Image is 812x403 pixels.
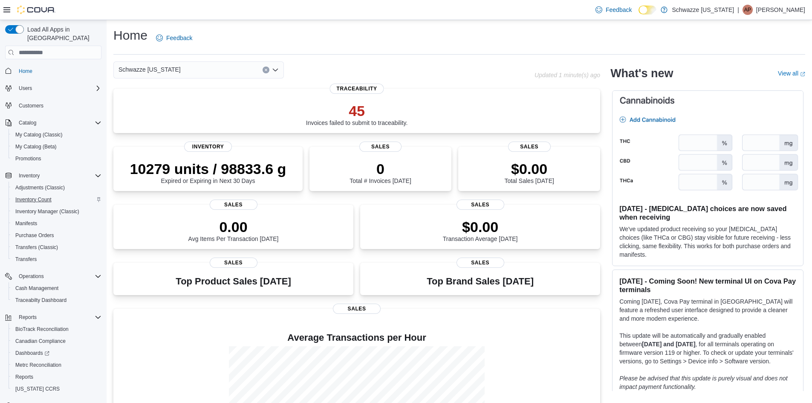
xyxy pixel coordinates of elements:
p: We've updated product receiving so your [MEDICAL_DATA] choices (like THCa or CBG) stay visible fo... [619,225,796,259]
svg: External link [800,72,805,77]
span: BioTrack Reconciliation [12,324,101,334]
span: Dashboards [12,348,101,358]
button: Reports [9,371,105,383]
span: Sales [359,142,402,152]
a: Home [15,66,36,76]
button: My Catalog (Classic) [9,129,105,141]
a: BioTrack Reconciliation [12,324,72,334]
span: Reports [15,312,101,322]
span: Inventory [184,142,232,152]
div: Amber Palubeskie [743,5,753,15]
span: Traceability [330,84,384,94]
span: Customers [19,102,43,109]
span: Home [15,65,101,76]
span: Traceabilty Dashboard [12,295,101,305]
a: Feedback [592,1,635,18]
button: Catalog [2,117,105,129]
p: 0.00 [188,218,279,235]
a: My Catalog (Classic) [12,130,66,140]
button: Adjustments (Classic) [9,182,105,194]
span: Inventory [15,171,101,181]
span: Metrc Reconciliation [15,362,61,368]
h3: [DATE] - Coming Soon! New terminal UI on Cova Pay terminals [619,277,796,294]
span: Inventory Manager (Classic) [12,206,101,217]
a: Dashboards [12,348,53,358]
span: Schwazze [US_STATE] [118,64,181,75]
button: Transfers (Classic) [9,241,105,253]
a: Customers [15,101,47,111]
span: Promotions [12,154,101,164]
span: Purchase Orders [15,232,54,239]
span: Feedback [606,6,632,14]
h4: Average Transactions per Hour [120,333,593,343]
span: Cash Management [12,283,101,293]
a: Adjustments (Classic) [12,183,68,193]
a: Purchase Orders [12,230,58,241]
p: 10279 units / 98833.6 g [130,160,286,177]
div: Avg Items Per Transaction [DATE] [188,218,279,242]
span: Transfers (Classic) [12,242,101,252]
button: Promotions [9,153,105,165]
button: Clear input [263,67,269,73]
h3: Top Brand Sales [DATE] [427,276,534,287]
span: Adjustments (Classic) [15,184,65,191]
span: Metrc Reconciliation [12,360,101,370]
span: Catalog [15,118,101,128]
span: Transfers [12,254,101,264]
h3: [DATE] - [MEDICAL_DATA] choices are now saved when receiving [619,204,796,221]
span: Sales [457,258,504,268]
button: Users [15,83,35,93]
p: $0.00 [443,218,518,235]
span: Inventory [19,172,40,179]
span: My Catalog (Beta) [15,143,57,150]
a: Manifests [12,218,40,229]
button: [US_STATE] CCRS [9,383,105,395]
span: Dark Mode [639,14,639,15]
button: Inventory Manager (Classic) [9,206,105,217]
span: Sales [333,304,381,314]
button: Purchase Orders [9,229,105,241]
a: Promotions [12,154,45,164]
p: | [737,5,739,15]
span: Canadian Compliance [15,338,66,345]
span: Purchase Orders [12,230,101,241]
span: [US_STATE] CCRS [15,386,60,392]
span: Sales [508,142,551,152]
a: Canadian Compliance [12,336,69,346]
input: Dark Mode [639,6,656,14]
span: Customers [15,100,101,111]
p: Coming [DATE], Cova Pay terminal in [GEOGRAPHIC_DATA] will feature a refreshed user interface des... [619,297,796,323]
span: Sales [457,200,504,210]
span: Feedback [166,34,192,42]
p: Schwazze [US_STATE] [672,5,734,15]
a: Transfers [12,254,40,264]
button: Open list of options [272,67,279,73]
button: Cash Management [9,282,105,294]
p: $0.00 [504,160,554,177]
h2: What's new [610,67,673,80]
button: Traceabilty Dashboard [9,294,105,306]
button: Transfers [9,253,105,265]
a: Transfers (Classic) [12,242,61,252]
button: Customers [2,99,105,112]
button: Home [2,64,105,77]
h1: Home [113,27,147,44]
span: Inventory Manager (Classic) [15,208,79,215]
div: Expired or Expiring in Next 30 Days [130,160,286,184]
a: Reports [12,372,37,382]
span: Canadian Compliance [12,336,101,346]
span: Catalog [19,119,36,126]
span: Adjustments (Classic) [12,183,101,193]
p: Updated 1 minute(s) ago [535,72,600,78]
button: Inventory [15,171,43,181]
span: Reports [15,374,33,380]
button: BioTrack Reconciliation [9,323,105,335]
a: Dashboards [9,347,105,359]
span: Operations [19,273,44,280]
button: Inventory [2,170,105,182]
span: Users [19,85,32,92]
a: Inventory Manager (Classic) [12,206,83,217]
button: Catalog [15,118,40,128]
span: Traceabilty Dashboard [15,297,66,304]
img: Cova [17,6,55,14]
